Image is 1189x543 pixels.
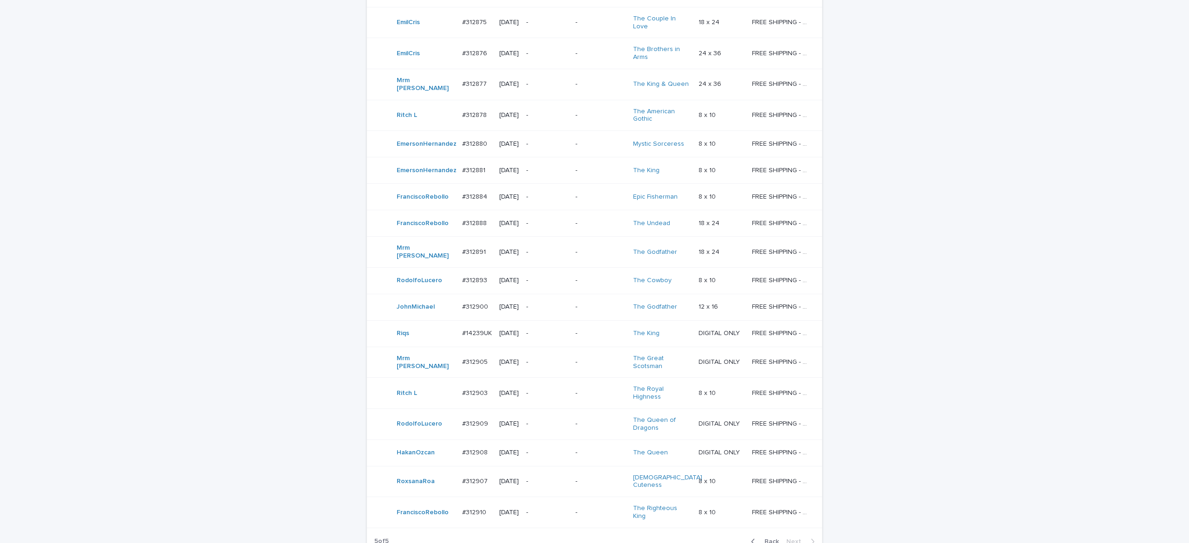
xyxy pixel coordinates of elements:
[752,17,809,26] p: FREE SHIPPING - preview in 1-2 business days, after your approval delivery will take 5-10 b.d.
[752,78,809,88] p: FREE SHIPPING - preview in 1-2 business days, after your approval delivery will take 5-10 b.d.
[397,140,457,148] a: EmersonHernandez
[367,184,822,210] tr: FranciscoRebollo #312884#312884 [DATE]--Epic Fisherman 8 x 108 x 10 FREE SHIPPING - preview in 1-...
[526,389,568,397] p: -
[699,138,718,148] p: 8 x 10
[367,131,822,157] tr: EmersonHernandez #312880#312880 [DATE]--Mystic Sorceress 8 x 108 x 10 FREE SHIPPING - preview in ...
[633,140,684,148] a: Mystic Sorceress
[633,80,689,88] a: The King & Queen
[699,17,721,26] p: 18 x 24
[699,275,718,284] p: 8 x 10
[462,246,488,256] p: #312891
[699,476,718,485] p: 8 x 10
[462,138,489,148] p: #312880
[752,218,809,227] p: FREE SHIPPING - preview in 1-2 business days, after your approval delivery will take 5-10 b.d.
[462,356,490,366] p: #312905
[462,110,489,119] p: #312878
[526,19,568,26] p: -
[526,193,568,201] p: -
[499,220,519,227] p: [DATE]
[462,301,490,311] p: #312900
[752,418,809,428] p: FREE SHIPPING - preview in 1-2 business days, after your approval delivery will take 5-10 b.d.
[499,167,519,175] p: [DATE]
[397,50,420,58] a: EmilCris
[367,378,822,409] tr: Ritch L #312903#312903 [DATE]--The Royal Highness 8 x 108 x 10 FREE SHIPPING - preview in 1-2 bus...
[699,447,742,457] p: DIGITAL ONLY
[575,140,625,148] p: -
[633,167,660,175] a: The King
[367,294,822,320] tr: JohnMichael #312900#312900 [DATE]--The Godfather 12 x 1612 x 16 FREE SHIPPING - preview in 1-2 bu...
[397,111,417,119] a: Ritch L
[462,447,490,457] p: #312908
[462,218,489,227] p: #312888
[499,277,519,284] p: [DATE]
[633,474,702,490] a: [DEMOGRAPHIC_DATA] Cuteness
[499,248,519,256] p: [DATE]
[699,191,718,201] p: 8 x 10
[397,449,435,457] a: HakanOzcan
[526,509,568,517] p: -
[752,275,809,284] p: FREE SHIPPING - preview in 1-2 business days, after your approval delivery will take 5-10 b.d.
[699,165,718,175] p: 8 x 10
[526,140,568,148] p: -
[526,358,568,366] p: -
[397,244,455,260] a: Mrm [PERSON_NAME]
[526,50,568,58] p: -
[752,301,809,311] p: FREE SHIPPING - preview in 1-2 business days, after your approval delivery will take 5-10 b.d.
[367,7,822,38] tr: EmilCris #312875#312875 [DATE]--The Couple In Love 18 x 2418 x 24 FREE SHIPPING - preview in 1-2 ...
[752,110,809,119] p: FREE SHIPPING - preview in 1-2 business days, after your approval delivery will take 5-10 b.d.
[499,420,519,428] p: [DATE]
[699,218,721,227] p: 18 x 24
[499,509,519,517] p: [DATE]
[526,80,568,88] p: -
[699,356,742,366] p: DIGITAL ONLY
[367,466,822,497] tr: RoxsanaRoa #312907#312907 [DATE]--[DEMOGRAPHIC_DATA] Cuteness 8 x 108 x 10 FREE SHIPPING - previe...
[397,509,449,517] a: FranciscoRebollo
[499,80,519,88] p: [DATE]
[526,277,568,284] p: -
[752,165,809,175] p: FREE SHIPPING - preview in 1-2 business days, after your approval delivery will take 5-10 b.d.
[397,420,442,428] a: RodolfoLucero
[633,15,691,31] a: The Couple In Love
[462,165,487,175] p: #312881
[575,420,625,428] p: -
[462,328,494,337] p: #14239UK
[575,167,625,175] p: -
[367,38,822,69] tr: EmilCris #312876#312876 [DATE]--The Brothers in Arms 24 x 3624 x 36 FREE SHIPPING - preview in 1-...
[499,19,519,26] p: [DATE]
[633,330,660,337] a: The King
[499,478,519,485] p: [DATE]
[499,111,519,119] p: [DATE]
[367,440,822,466] tr: HakanOzcan #312908#312908 [DATE]--The Queen DIGITAL ONLYDIGITAL ONLY FREE SHIPPING - preview in 1...
[367,100,822,131] tr: Ritch L #312878#312878 [DATE]--The American Gothic 8 x 108 x 10 FREE SHIPPING - preview in 1-2 bu...
[499,449,519,457] p: [DATE]
[367,210,822,237] tr: FranciscoRebollo #312888#312888 [DATE]--The Undead 18 x 2418 x 24 FREE SHIPPING - preview in 1-2 ...
[526,330,568,337] p: -
[367,408,822,440] tr: RodolfoLucero #312909#312909 [DATE]--The Queen of Dragons DIGITAL ONLYDIGITAL ONLY FREE SHIPPING ...
[575,19,625,26] p: -
[462,17,489,26] p: #312875
[462,48,489,58] p: #312876
[499,330,519,337] p: [DATE]
[633,449,668,457] a: The Queen
[575,358,625,366] p: -
[575,509,625,517] p: -
[575,277,625,284] p: -
[397,193,449,201] a: FranciscoRebollo
[575,193,625,201] p: -
[526,478,568,485] p: -
[752,48,809,58] p: FREE SHIPPING - preview in 1-2 business days, after your approval delivery will take 5-10 b.d.
[752,476,809,485] p: FREE SHIPPING - preview in 1-2 business days, after your approval delivery will take 5-10 b.d.
[752,191,809,201] p: FREE SHIPPING - preview in 1-2 business days, after your approval delivery will take 5-10 b.d.
[752,447,809,457] p: FREE SHIPPING - preview in 1-2 business days, after your approval delivery will take 5-10 b.d.
[752,507,809,517] p: FREE SHIPPING - preview in 1-2 business days, after your approval delivery will take 5-10 b.d.
[752,388,809,397] p: FREE SHIPPING - preview in 1-2 business days, after your approval delivery will take 5-10 b.d.
[397,389,417,397] a: Ritch L
[633,193,678,201] a: Epic Fisherman
[699,246,721,256] p: 18 x 24
[633,416,691,432] a: The Queen of Dragons
[752,246,809,256] p: FREE SHIPPING - preview in 1-2 business days, after your approval delivery will take 5-10 b.d.
[526,167,568,175] p: -
[699,507,718,517] p: 8 x 10
[367,320,822,347] tr: Riqs #14239UK#14239UK [DATE]--The King DIGITAL ONLYDIGITAL ONLY FREE SHIPPING - preview in 1-2 bu...
[397,478,435,485] a: RoxsanaRoa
